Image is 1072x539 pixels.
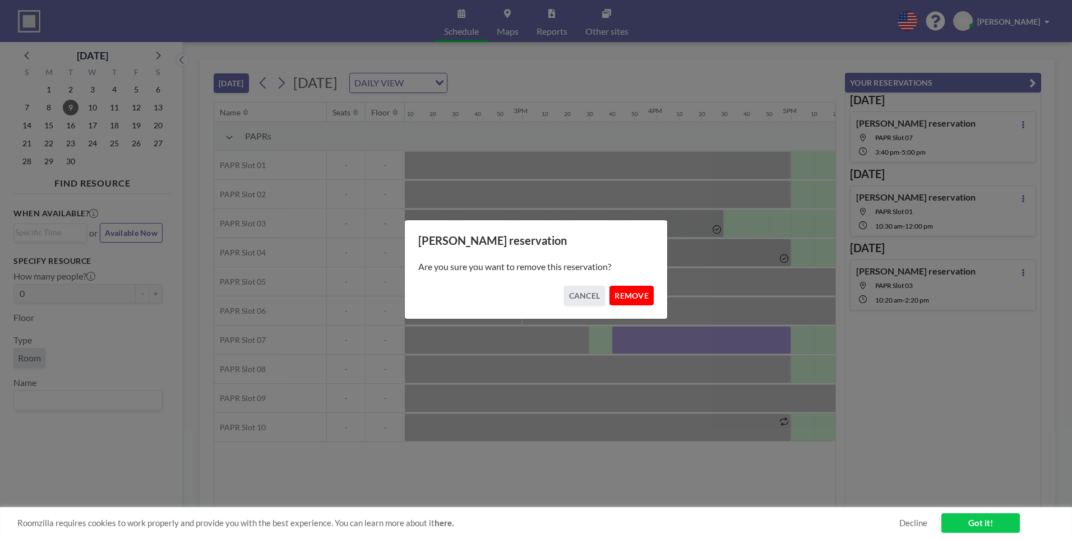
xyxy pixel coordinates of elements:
span: Roomzilla requires cookies to work properly and provide you with the best experience. You can lea... [17,518,899,528]
a: here. [435,518,454,528]
button: REMOVE [609,286,654,305]
p: Are you sure you want to remove this reservation? [418,261,654,272]
button: CANCEL [564,286,606,305]
h3: [PERSON_NAME] reservation [418,234,654,248]
a: Decline [899,518,927,528]
a: Got it! [941,513,1020,533]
